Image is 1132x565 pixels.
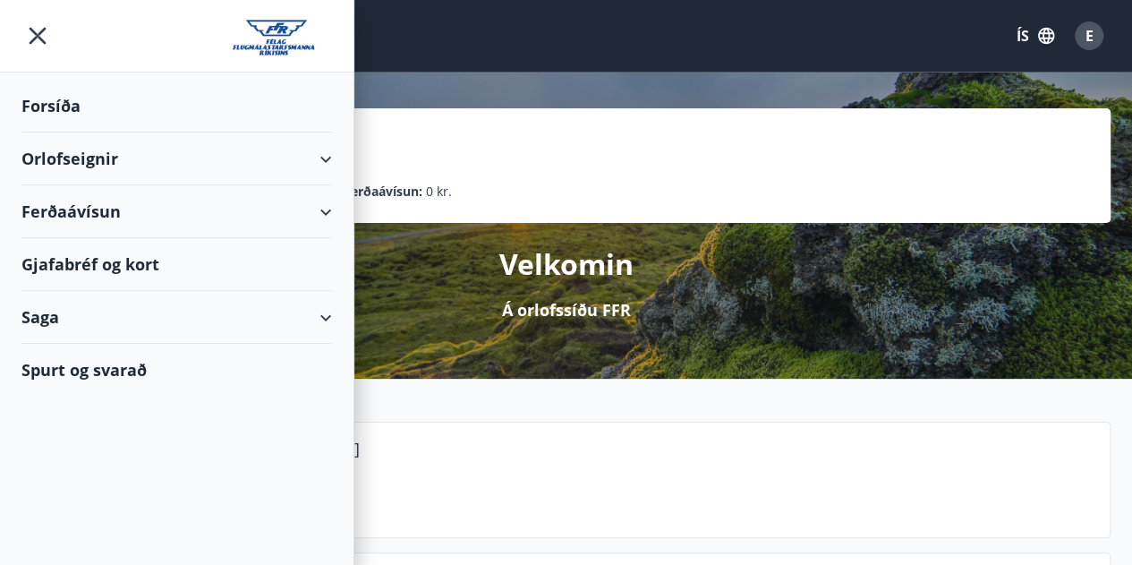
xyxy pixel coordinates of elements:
p: Ferðaávísun : [344,182,422,201]
div: Gjafabréf og kort [21,238,332,291]
img: union_logo [233,20,332,56]
p: Á orlofssíðu FFR [502,298,631,321]
button: E [1068,14,1111,57]
p: Velkomin [499,244,634,284]
div: Orlofseignir [21,133,332,185]
div: Forsíða [21,80,332,133]
div: Spurt og svarað [21,344,332,396]
span: 0 kr. [426,182,452,201]
div: Saga [21,291,332,344]
button: ÍS [1007,20,1064,52]
button: menu [21,20,54,52]
div: Ferðaávísun [21,185,332,238]
p: Munaðarnes 42 [153,467,1095,498]
span: E [1085,26,1094,46]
